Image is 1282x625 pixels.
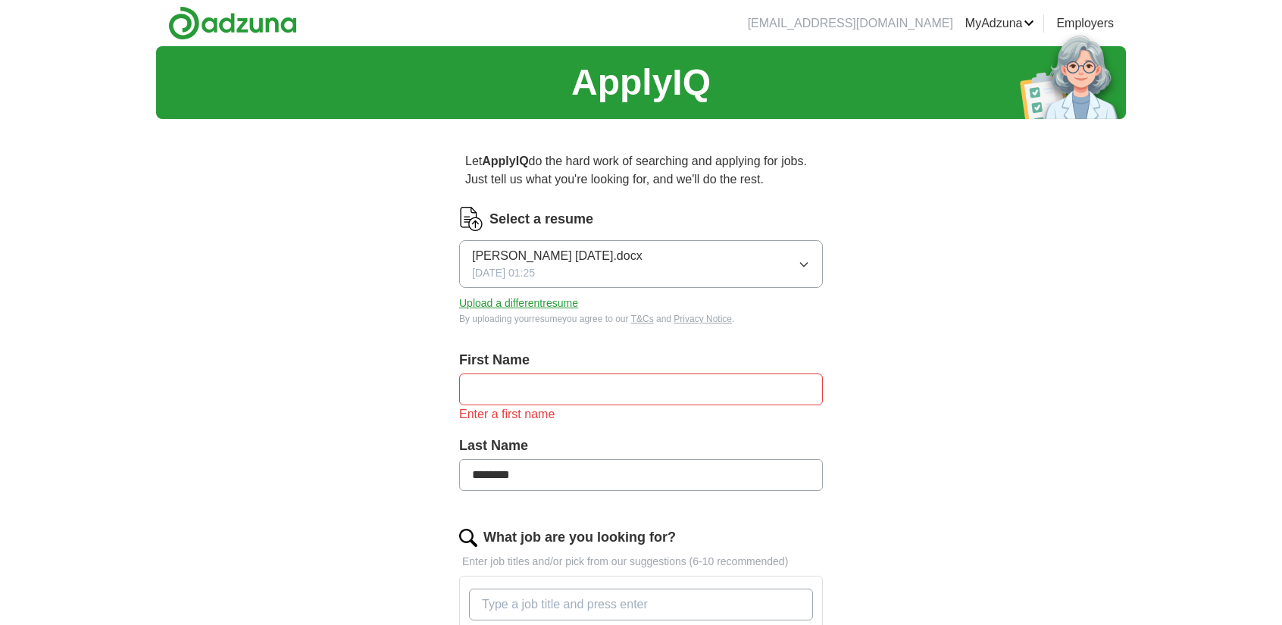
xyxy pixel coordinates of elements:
label: What job are you looking for? [483,527,676,548]
p: Enter job titles and/or pick from our suggestions (6-10 recommended) [459,554,823,570]
a: T&Cs [631,314,654,324]
img: Adzuna logo [168,6,297,40]
button: Upload a differentresume [459,295,578,311]
a: MyAdzuna [965,14,1035,33]
span: [PERSON_NAME] [DATE].docx [472,247,643,265]
a: Employers [1056,14,1114,33]
input: Type a job title and press enter [469,589,813,620]
span: [DATE] 01:25 [472,265,535,281]
label: Last Name [459,436,823,456]
button: [PERSON_NAME] [DATE].docx[DATE] 01:25 [459,240,823,288]
div: By uploading your resume you agree to our and . [459,312,823,326]
strong: ApplyIQ [482,155,528,167]
p: Let do the hard work of searching and applying for jobs. Just tell us what you're looking for, an... [459,146,823,195]
h1: ApplyIQ [571,55,711,110]
li: [EMAIL_ADDRESS][DOMAIN_NAME] [748,14,953,33]
img: search.png [459,529,477,547]
label: Select a resume [489,209,593,230]
img: CV Icon [459,207,483,231]
label: First Name [459,350,823,370]
a: Privacy Notice [674,314,732,324]
div: Enter a first name [459,405,823,423]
